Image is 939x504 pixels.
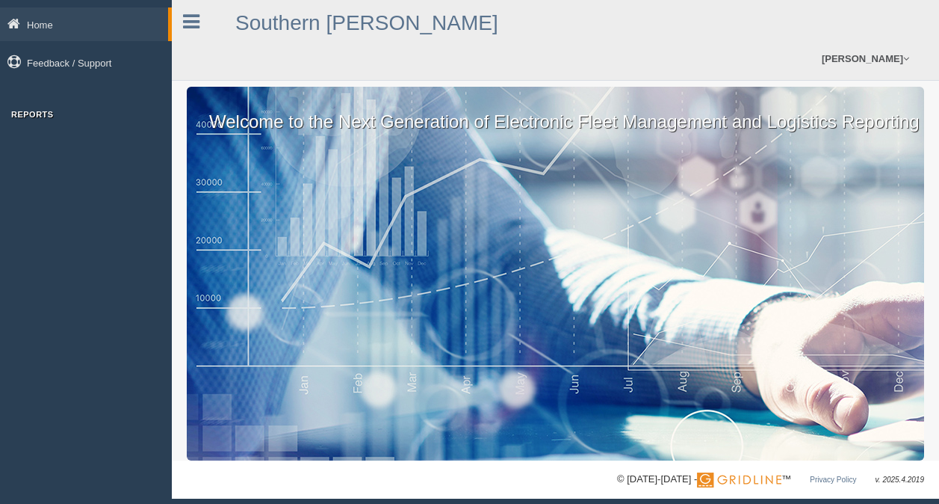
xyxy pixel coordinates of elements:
[187,87,924,135] p: Welcome to the Next Generation of Electronic Fleet Management and Logistics Reporting
[810,476,856,484] a: Privacy Policy
[697,473,781,488] img: Gridline
[235,11,498,34] a: Southern [PERSON_NAME]
[617,472,924,488] div: © [DATE]-[DATE] - ™
[876,476,924,484] span: v. 2025.4.2019
[814,37,917,80] a: [PERSON_NAME]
